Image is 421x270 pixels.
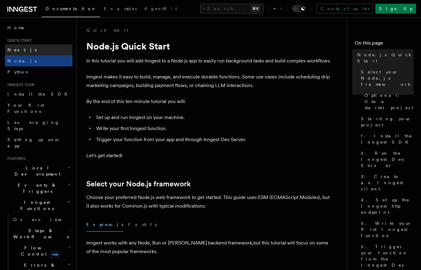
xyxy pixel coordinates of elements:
a: 4. Set up the Inngest http endpoint [358,194,414,218]
a: Optional: Use a starter project [362,90,414,113]
span: 2. Run the Inngest Dev Server [361,150,414,169]
a: Quick start [86,27,128,33]
span: Select your Node.js framework [361,69,414,87]
h4: On this page [355,39,414,49]
span: Next.js [7,47,37,52]
a: Leveraging Steps [5,117,72,134]
a: Sign Up [375,4,416,14]
span: 1. Install the Inngest SDK [361,133,414,145]
a: Install the SDK [5,89,72,100]
span: 4. Set up the Inngest http endpoint [361,197,414,215]
button: Fastify [128,218,157,232]
a: 1. Install the Inngest SDK [358,130,414,148]
a: 2. Run the Inngest Dev Server [358,148,414,171]
span: Starting your project [361,116,414,128]
a: Node.js Quick Start [355,49,414,66]
span: Inngest tour [5,82,35,87]
span: Features [5,156,26,161]
a: Examples [100,2,141,17]
span: Optional: Use a starter project [365,92,414,111]
button: Events & Triggers [5,180,72,197]
span: Setting up your app [7,137,60,148]
a: Home [5,22,72,33]
a: Documentation [42,2,100,17]
span: Examples [104,6,137,11]
a: Next.js [5,44,72,55]
button: Inngest Functions [5,197,72,214]
span: 3. Create an Inngest client [361,173,414,192]
p: In this tutorial you will add Inngest to a Node.js app to easily run background tasks and build c... [86,57,333,65]
a: Starting your project [358,113,414,130]
span: new [50,251,60,258]
p: Inngest works with any Node, Bun or [PERSON_NAME] backend framework,but this tutorial will focus ... [86,239,333,256]
span: Documentation [46,6,96,11]
a: 3. Create an Inngest client [358,171,414,194]
span: AgentKit [144,6,177,11]
a: Select your Node.js framework [86,180,191,188]
p: Inngest makes it easy to build, manage, and execute durable functions. Some use cases include sch... [86,73,333,90]
span: Node.js [7,58,37,63]
a: Select your Node.js framework [358,66,414,90]
a: Node.js [5,55,72,66]
span: Python [7,69,30,74]
button: Search...⌘K [200,4,264,14]
a: 5. Write your first Inngest function [358,218,414,241]
span: Local Development [5,165,67,177]
p: Let's get started! [86,151,333,160]
a: Contact sales [317,4,373,14]
button: Express.js [86,218,123,232]
span: Steps & Workflows [11,228,69,240]
button: Local Development [5,162,72,180]
li: Write your first Inngest function. [94,124,333,133]
span: Inngest Functions [5,199,67,212]
button: Flow Controlnew [11,242,72,260]
button: Steps & Workflows [11,225,72,242]
button: Toggle dark mode [292,5,307,12]
span: Overview [13,217,77,222]
a: Setting up your app [5,134,72,151]
span: Events & Triggers [5,182,67,194]
p: Choose your preferred Node.js web framework to get started. This guide uses ESM (ECMAScript Modul... [86,193,333,210]
span: Quick start [5,38,32,43]
a: AgentKit [141,2,181,17]
span: Leveraging Steps [7,120,59,131]
li: Trigger your function from your app and through Inngest Dev Server. [94,135,333,144]
h1: Node.js Quick Start [86,41,333,52]
p: By the end of this ten-minute tutorial you will: [86,97,333,106]
a: Python [5,66,72,77]
span: Install the SDK [7,92,71,97]
span: Home [7,25,25,31]
span: 5. Write your first Inngest function [361,220,414,239]
li: Set up and run Inngest on your machine. [94,113,333,122]
a: Overview [11,214,72,225]
kbd: ⌘K [251,6,260,12]
a: Your first Functions [5,100,72,117]
span: Flow Control [11,245,68,257]
span: Your first Functions [7,103,44,114]
span: Node.js Quick Start [357,52,414,64]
